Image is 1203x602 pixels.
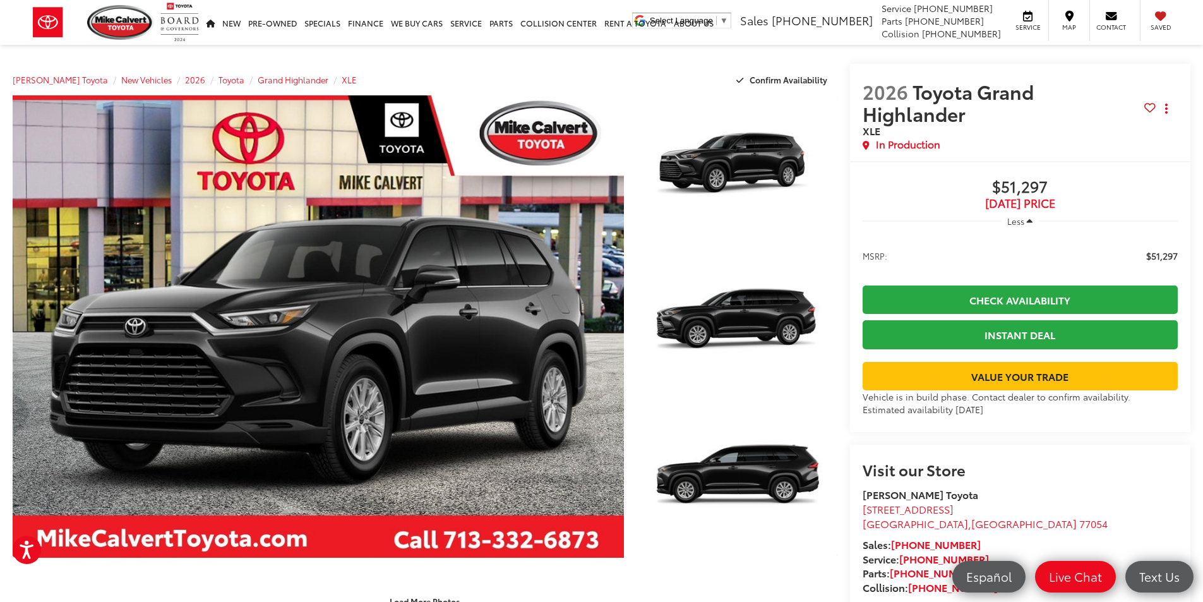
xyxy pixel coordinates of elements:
span: In Production [876,137,940,152]
a: Expand Photo 1 [638,95,837,245]
span: Text Us [1133,569,1186,584]
a: Español [952,561,1026,593]
button: Confirm Availability [729,69,837,91]
strong: Service: [863,551,989,566]
span: 77054 [1079,516,1108,531]
span: Español [960,569,1018,584]
h2: Visit our Store [863,461,1178,478]
a: XLE [342,74,357,85]
strong: [PERSON_NAME] Toyota [863,487,978,502]
a: Expand Photo 2 [638,252,837,402]
a: Expand Photo 0 [13,95,624,558]
a: [PHONE_NUMBER] [908,580,998,594]
span: Parts [882,15,902,27]
a: [PHONE_NUMBER] [890,565,979,580]
span: Confirm Availability [750,74,827,85]
span: [GEOGRAPHIC_DATA] [863,516,968,531]
span: Collision [882,27,919,40]
strong: Sales: [863,537,981,551]
a: Grand Highlander [258,74,328,85]
span: Service [1014,23,1042,32]
span: $51,297 [863,178,1178,197]
div: Vehicle is in build phase. Contact dealer to confirm availability. Estimated availability [DATE] [863,390,1178,416]
a: Live Chat [1035,561,1116,593]
span: Live Chat [1043,569,1108,584]
a: Instant Deal [863,320,1178,349]
a: Text Us [1125,561,1194,593]
strong: Collision: [863,580,998,594]
a: Check Availability [863,286,1178,314]
span: , [863,516,1108,531]
span: [STREET_ADDRESS] [863,502,954,516]
span: $51,297 [1146,250,1178,262]
a: New Vehicles [121,74,172,85]
span: Map [1055,23,1083,32]
span: Saved [1147,23,1175,32]
a: [PERSON_NAME] Toyota [13,74,108,85]
button: Actions [1156,98,1178,120]
span: [PHONE_NUMBER] [922,27,1001,40]
span: [PHONE_NUMBER] [914,2,993,15]
a: 2026 [185,74,205,85]
span: Service [882,2,911,15]
img: 2026 Toyota Grand Highlander XLE [635,250,839,403]
span: [DATE] PRICE [863,197,1178,210]
img: 2026 Toyota Grand Highlander XLE [6,93,630,560]
a: Expand Photo 3 [638,409,837,558]
span: dropdown dots [1165,104,1168,114]
span: XLE [863,123,880,138]
span: [PHONE_NUMBER] [772,12,873,28]
a: Toyota [218,74,244,85]
span: [PHONE_NUMBER] [905,15,984,27]
button: Less [1001,210,1039,232]
img: Mike Calvert Toyota [87,5,154,40]
strong: Parts: [863,565,979,580]
span: Toyota Grand Highlander [863,78,1034,127]
a: Value Your Trade [863,362,1178,390]
a: [STREET_ADDRESS] [GEOGRAPHIC_DATA],[GEOGRAPHIC_DATA] 77054 [863,502,1108,531]
a: [PHONE_NUMBER] [891,537,981,551]
span: Contact [1096,23,1126,32]
span: [GEOGRAPHIC_DATA] [971,516,1077,531]
span: MSRP: [863,250,887,262]
a: [PHONE_NUMBER] [899,551,989,566]
span: ▼ [720,16,728,25]
img: 2026 Toyota Grand Highlander XLE [635,407,839,560]
span: Sales [740,12,769,28]
span: 2026 [863,78,908,105]
img: 2026 Toyota Grand Highlander XLE [635,93,839,246]
span: Less [1007,215,1024,227]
